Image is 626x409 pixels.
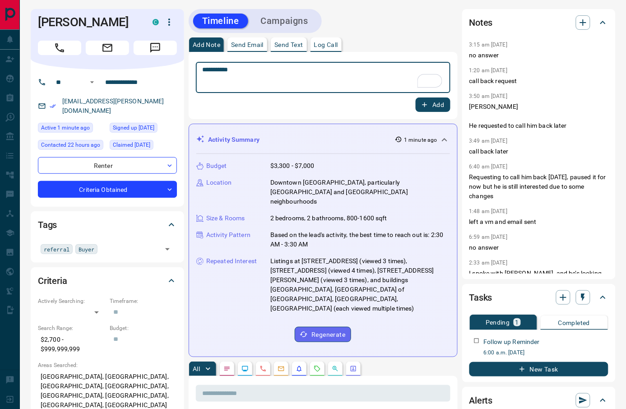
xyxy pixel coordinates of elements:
p: Location [206,178,232,187]
p: $2,700 - $999,999,999 [38,332,105,357]
p: All [193,366,200,372]
span: Call [38,41,81,55]
div: Mon Nov 20 2023 [110,123,177,135]
div: Activity Summary1 minute ago [196,131,450,148]
button: Regenerate [295,327,351,342]
div: Tasks [469,287,608,308]
svg: Email Verified [50,103,56,109]
button: New Task [469,362,608,376]
p: Send Text [274,42,303,48]
h1: [PERSON_NAME] [38,15,139,29]
p: Downtown [GEOGRAPHIC_DATA], particularly [GEOGRAPHIC_DATA] and [GEOGRAPHIC_DATA] neighbourhoods [270,178,450,206]
p: 3:50 am [DATE] [469,93,508,99]
p: Pending [486,319,510,325]
a: [EMAIL_ADDRESS][PERSON_NAME][DOMAIN_NAME] [62,98,164,114]
svg: Listing Alerts [296,365,303,372]
span: Email [86,41,129,55]
button: Add [416,98,450,112]
p: Add Note [193,42,220,48]
p: 1:48 am [DATE] [469,208,508,214]
div: Notes [469,12,608,33]
span: Message [134,41,177,55]
p: call back later [469,147,608,156]
p: no answer [469,51,608,60]
span: Active 1 minute ago [41,123,90,132]
svg: Agent Actions [350,365,357,372]
svg: Emails [278,365,285,372]
h2: Tags [38,218,57,232]
svg: Notes [223,365,231,372]
p: 2 bedrooms, 2 bathrooms, 800-1600 sqft [270,214,387,223]
p: 1 [515,319,519,325]
p: left a vm and email sent [469,217,608,227]
p: 1:20 am [DATE] [469,67,508,74]
p: [PERSON_NAME] He requested to call him back later [469,102,608,130]
h2: Tasks [469,290,492,305]
div: Wed Oct 15 2025 [38,123,105,135]
button: Open [161,243,174,256]
p: Send Email [231,42,264,48]
p: Timeframe: [110,297,177,305]
p: Requesting to call him back [DATE], paused it for now but he is still interested due to some changes [469,172,608,201]
p: 3:15 am [DATE] [469,42,508,48]
p: 2:33 am [DATE] [469,260,508,266]
button: Timeline [193,14,248,28]
p: Budget [206,161,227,171]
div: Tue Oct 14 2025 [38,140,105,153]
span: Contacted 22 hours ago [41,140,100,149]
h2: Alerts [469,393,493,408]
h2: Notes [469,15,493,30]
p: no answer [469,243,608,252]
div: Mon Nov 20 2023 [110,140,177,153]
button: Open [87,77,97,88]
textarea: To enrich screen reader interactions, please activate Accessibility in Grammarly extension settings [202,66,444,89]
p: call back request [469,76,608,86]
p: Repeated Interest [206,256,257,266]
p: 6:00 a.m. [DATE] [484,349,608,357]
p: Based on the lead's activity, the best time to reach out is: 2:30 AM - 3:30 AM [270,230,450,249]
svg: Requests [314,365,321,372]
p: Follow up Reminder [484,337,540,347]
svg: Opportunities [332,365,339,372]
div: condos.ca [153,19,159,25]
button: Campaigns [252,14,317,28]
p: 3:49 am [DATE] [469,138,508,144]
span: Buyer [79,245,95,254]
p: Actively Searching: [38,297,105,305]
svg: Calls [260,365,267,372]
p: Activity Summary [208,135,260,144]
span: Signed up [DATE] [113,123,154,132]
p: I spoke with [PERSON_NAME], and he’s looking for a waterfront property in [GEOGRAPHIC_DATA]. He’s... [469,269,608,325]
span: Claimed [DATE] [113,140,150,149]
p: Budget: [110,324,177,332]
h2: Criteria [38,274,67,288]
p: Search Range: [38,324,105,332]
div: Renter [38,157,177,174]
p: 1 minute ago [404,136,437,144]
p: Areas Searched: [38,361,177,369]
p: 6:40 am [DATE] [469,163,508,170]
p: Activity Pattern [206,230,250,240]
p: Listings at [STREET_ADDRESS] (viewed 3 times), [STREET_ADDRESS] (viewed 4 times), [STREET_ADDRESS... [270,256,450,313]
svg: Lead Browsing Activity [241,365,249,372]
span: referral [44,245,70,254]
p: $3,300 - $7,000 [270,161,315,171]
p: Size & Rooms [206,214,245,223]
div: Criteria Obtained [38,181,177,198]
div: Tags [38,214,177,236]
p: Log Call [314,42,338,48]
p: Completed [558,320,590,326]
div: Criteria [38,270,177,292]
p: 6:59 am [DATE] [469,234,508,240]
